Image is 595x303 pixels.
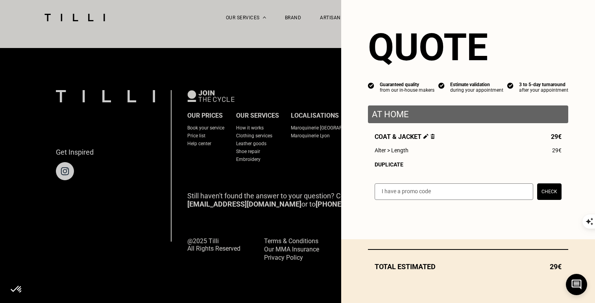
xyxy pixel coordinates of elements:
[552,147,562,153] span: 29€
[438,82,445,89] img: icon list info
[423,134,429,139] img: Edit
[507,82,514,89] img: icon list info
[375,183,533,200] input: I have a promo code
[375,133,435,140] span: Coat & jacket
[519,87,568,93] div: after your appointment
[380,87,434,93] div: from our in-house makers
[537,183,562,200] button: Check
[375,161,562,168] div: Duplicate
[368,25,568,69] section: Quote
[551,133,562,140] span: 29€
[368,262,568,271] div: Total estimated
[519,82,568,87] div: 3 to 5-day turnaround
[375,147,408,153] span: Alter > Length
[450,87,503,93] div: during your appointment
[431,134,435,139] img: Delete
[372,109,564,119] p: At home
[450,82,503,87] div: Estimate validation
[550,262,562,271] span: 29€
[368,82,374,89] img: icon list info
[380,82,434,87] div: Guaranteed quality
